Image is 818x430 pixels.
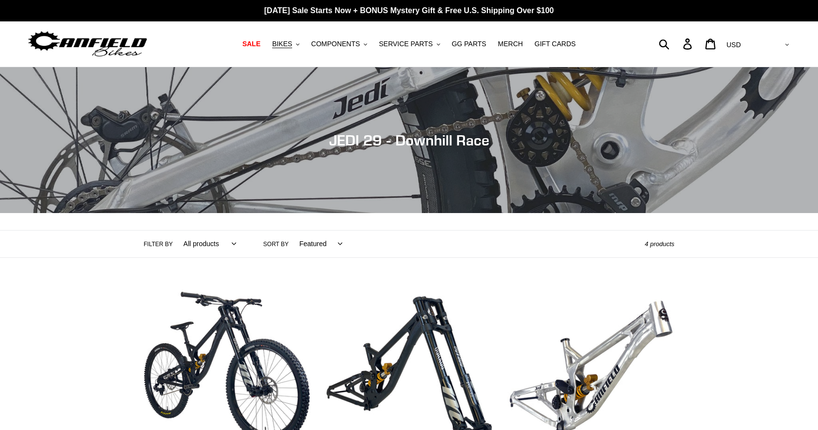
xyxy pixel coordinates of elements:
button: SERVICE PARTS [374,37,445,51]
button: COMPONENTS [306,37,372,51]
span: MERCH [498,40,523,48]
a: MERCH [493,37,528,51]
span: SERVICE PARTS [379,40,432,48]
button: BIKES [267,37,304,51]
span: GIFT CARDS [535,40,576,48]
span: JEDI 29 - Downhill Race [329,131,489,149]
span: 4 products [645,240,674,248]
label: Filter by [144,240,173,249]
img: Canfield Bikes [27,29,149,59]
a: SALE [238,37,265,51]
span: BIKES [272,40,292,48]
span: GG PARTS [452,40,486,48]
label: Sort by [263,240,289,249]
input: Search [664,33,689,54]
span: COMPONENTS [311,40,360,48]
a: GIFT CARDS [530,37,581,51]
a: GG PARTS [447,37,491,51]
span: SALE [242,40,260,48]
